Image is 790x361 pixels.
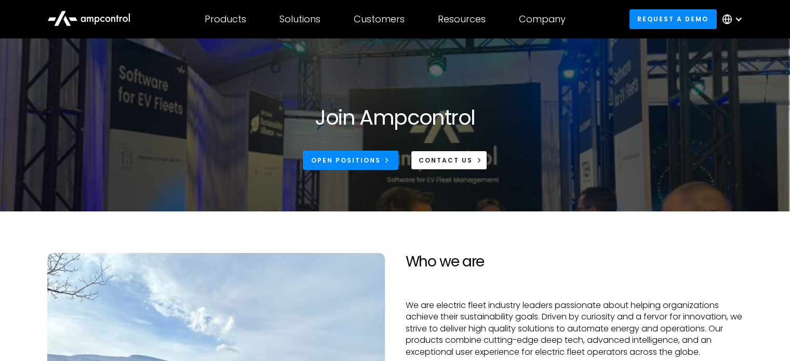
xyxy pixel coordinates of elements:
div: Products [205,14,246,25]
div: Open Positions [311,156,381,165]
a: CONTACT US [411,151,487,170]
h1: Join Ampcontrol [315,105,475,130]
a: Open Positions [303,151,398,170]
div: Solutions [279,14,320,25]
a: Request a demo [630,9,717,29]
div: Resources [438,14,486,25]
p: We are electric fleet industry leaders passionate about helping organizations achieve their susta... [406,300,743,358]
div: Customers [354,14,405,25]
div: Company [519,14,566,25]
div: CONTACT US [419,156,473,165]
h2: Who we are [406,253,743,271]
